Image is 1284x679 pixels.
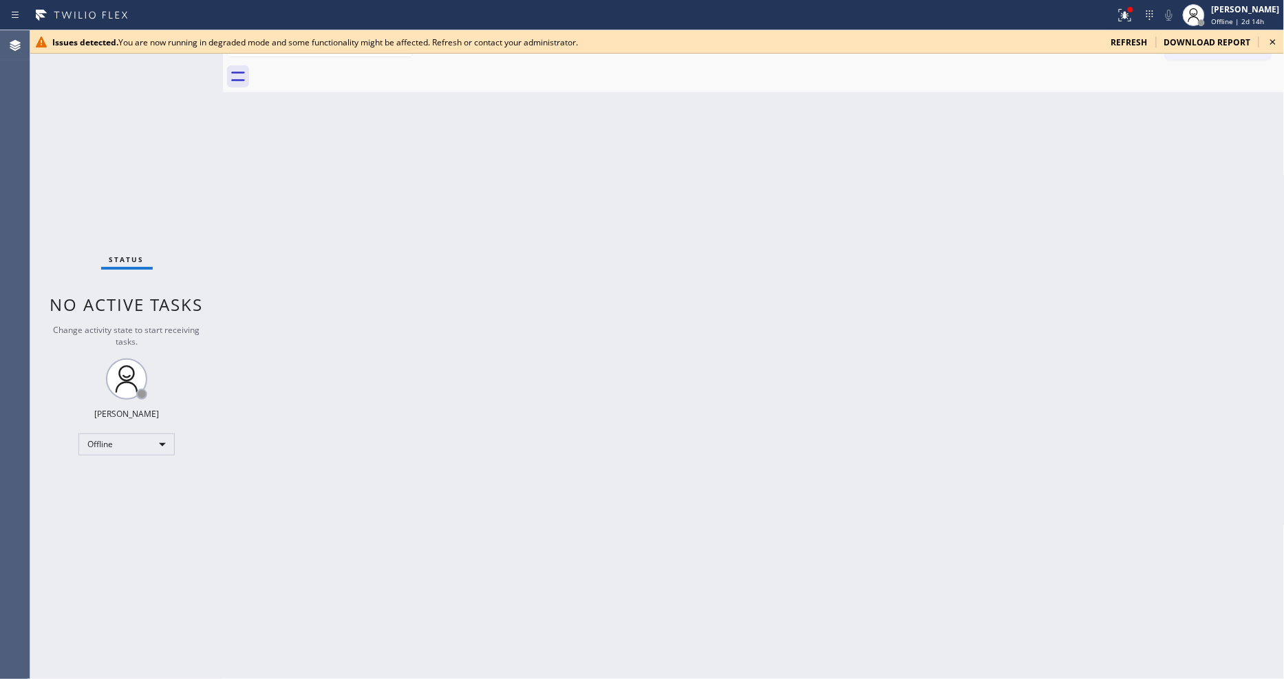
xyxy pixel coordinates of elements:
[54,324,200,347] span: Change activity state to start receiving tasks.
[50,293,204,316] span: No active tasks
[78,433,175,455] div: Offline
[1212,3,1280,15] div: [PERSON_NAME]
[52,36,1100,48] div: You are now running in degraded mode and some functionality might be affected. Refresh or contact...
[109,255,145,264] span: Status
[94,408,159,420] div: [PERSON_NAME]
[1159,6,1179,25] button: Mute
[1212,17,1265,26] span: Offline | 2d 14h
[1111,36,1148,48] span: refresh
[1164,36,1251,48] span: download report
[52,36,118,48] b: Issues detected.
